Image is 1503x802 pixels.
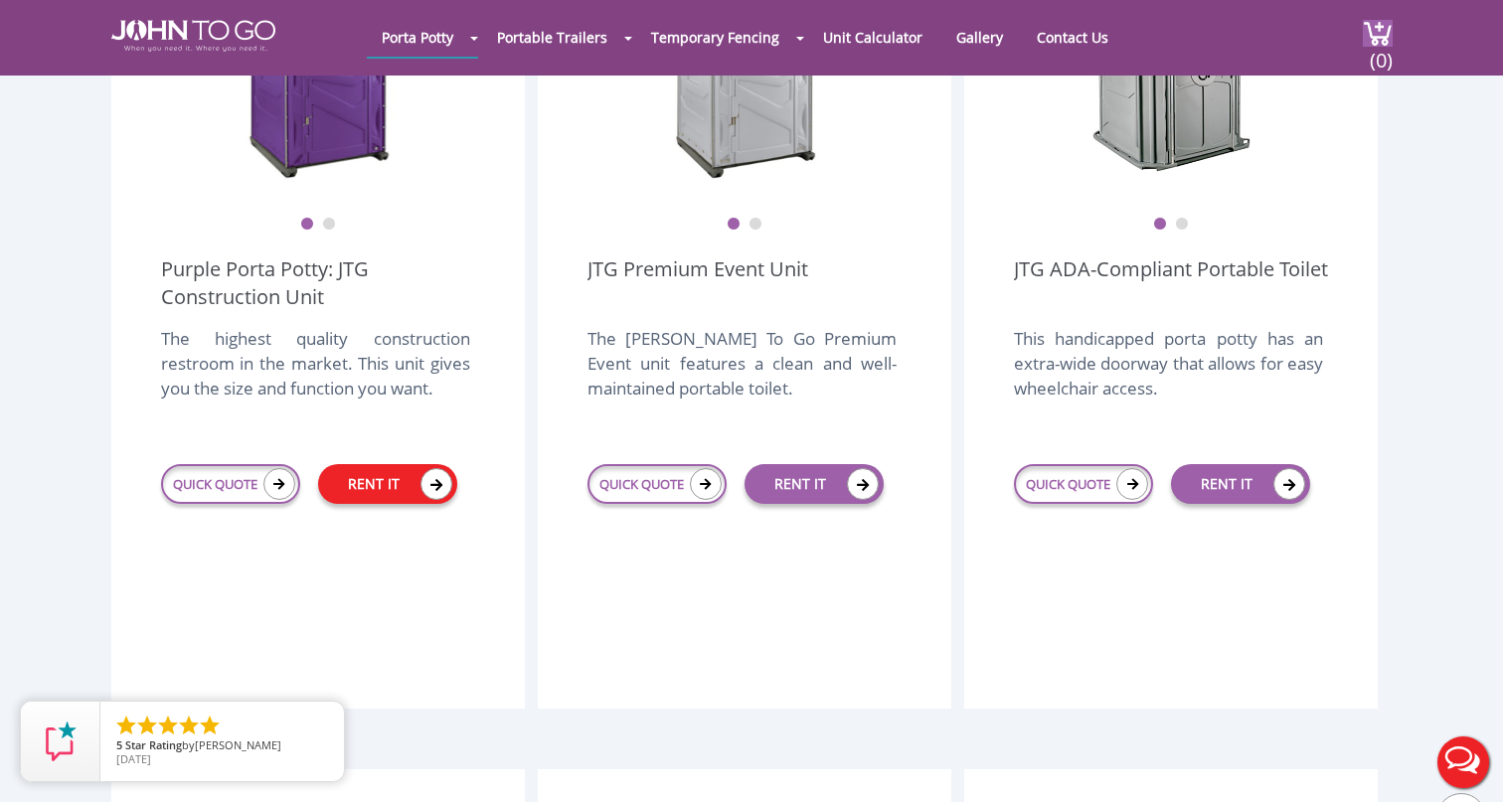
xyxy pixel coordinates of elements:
[161,255,475,311] a: Purple Porta Potty: JTG Construction Unit
[1423,722,1503,802] button: Live Chat
[198,714,222,737] li: 
[318,464,457,504] a: RENT IT
[1014,255,1328,311] a: JTG ADA-Compliant Portable Toilet
[156,714,180,737] li: 
[727,218,741,232] button: 1 of 2
[1171,464,1310,504] a: RENT IT
[41,722,81,761] img: Review Rating
[749,218,762,232] button: 2 of 2
[114,714,138,737] li: 
[322,218,336,232] button: 2 of 2
[177,714,201,737] li: 
[367,18,468,57] a: Porta Potty
[1153,218,1167,232] button: 1 of 2
[195,737,281,752] span: [PERSON_NAME]
[808,18,937,57] a: Unit Calculator
[482,18,622,57] a: Portable Trailers
[1369,31,1393,74] span: (0)
[1014,464,1153,504] a: QUICK QUOTE
[1363,20,1393,47] img: cart a
[116,739,328,753] span: by
[161,464,300,504] a: QUICK QUOTE
[116,737,122,752] span: 5
[636,18,794,57] a: Temporary Fencing
[300,218,314,232] button: 1 of 2
[116,751,151,766] span: [DATE]
[161,326,470,421] div: The highest quality construction restroom in the market. This unit gives you the size and functio...
[1014,326,1323,421] div: This handicapped porta potty has an extra-wide doorway that allows for easy wheelchair access.
[745,464,884,504] a: RENT IT
[1022,18,1123,57] a: Contact Us
[135,714,159,737] li: 
[111,20,275,52] img: JOHN to go
[941,18,1018,57] a: Gallery
[125,737,182,752] span: Star Rating
[587,255,808,311] a: JTG Premium Event Unit
[587,326,897,421] div: The [PERSON_NAME] To Go Premium Event unit features a clean and well-maintained portable toilet.
[1175,218,1189,232] button: 2 of 2
[587,464,727,504] a: QUICK QUOTE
